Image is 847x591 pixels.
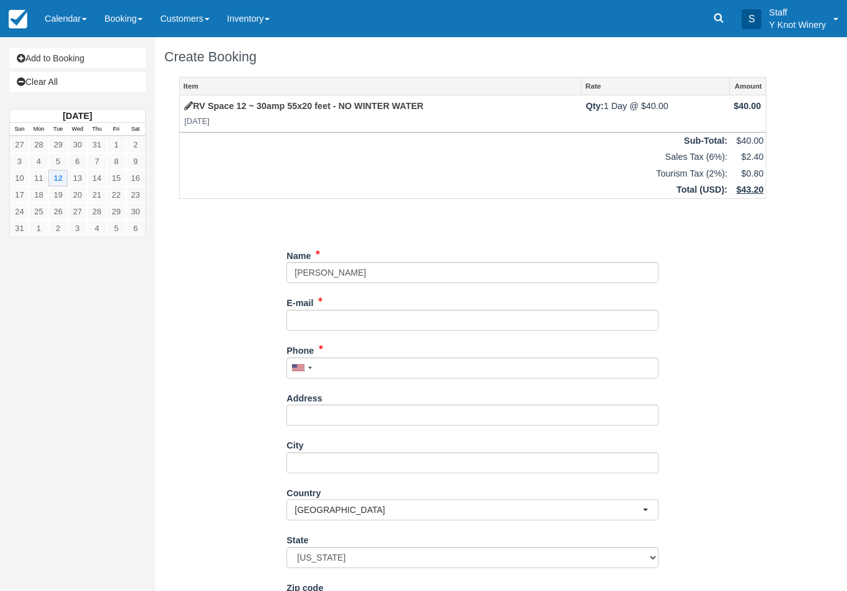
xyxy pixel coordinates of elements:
[87,220,107,237] a: 4
[126,153,145,170] a: 9
[107,203,126,220] a: 29
[48,136,68,153] a: 29
[48,153,68,170] a: 5
[126,123,145,136] th: Sat
[48,170,68,186] a: 12
[586,101,604,111] strong: Qty
[29,170,48,186] a: 11
[126,136,145,153] a: 2
[68,123,87,136] th: Wed
[286,499,659,520] button: [GEOGRAPHIC_DATA]
[48,220,68,237] a: 2
[10,186,29,203] a: 17
[87,136,107,153] a: 31
[729,149,766,165] td: $2.40
[9,48,146,68] a: Add to Booking
[68,203,87,220] a: 27
[164,50,781,64] h1: Create Booking
[126,220,145,237] a: 6
[87,170,107,186] a: 14
[29,123,48,136] th: Mon
[729,95,766,132] td: $40.00
[730,77,766,95] a: Amount
[107,170,126,186] a: 15
[126,170,145,186] a: 16
[68,220,87,237] a: 3
[742,9,761,29] div: S
[184,101,423,111] a: RV Space 12 ~ 30amp 55x20 feet - NO WINTER WATER
[68,170,87,186] a: 13
[68,136,87,153] a: 30
[29,220,48,237] a: 1
[87,186,107,203] a: 21
[126,186,145,203] a: 23
[295,504,642,516] span: [GEOGRAPHIC_DATA]
[48,203,68,220] a: 26
[286,292,313,310] label: E-mail
[29,186,48,203] a: 18
[29,203,48,220] a: 25
[703,185,721,195] span: USD
[107,220,126,237] a: 5
[729,165,766,182] td: $0.80
[9,10,27,28] img: checkfront-main-nav-mini-logo.png
[180,149,730,165] td: Sales Tax (6%):
[286,435,303,452] label: City
[10,153,29,170] a: 3
[769,6,826,19] p: Staff
[107,153,126,170] a: 8
[582,95,729,132] td: 1 Day @ $40.00
[107,186,126,203] a: 22
[10,123,29,136] th: Sun
[769,19,826,31] p: Y Knot Winery
[684,136,727,146] strong: Sub-Total:
[184,116,577,128] em: [DATE]
[10,170,29,186] a: 10
[87,123,107,136] th: Thu
[729,132,766,149] td: $40.00
[68,153,87,170] a: 6
[286,530,308,547] label: State
[180,165,730,182] td: Tourism Tax (2%):
[48,123,68,136] th: Tue
[10,203,29,220] a: 24
[286,483,321,500] label: Country
[9,72,146,92] a: Clear All
[107,123,126,136] th: Fri
[287,358,316,378] div: United States: +1
[107,136,126,153] a: 1
[68,186,87,203] a: 20
[87,203,107,220] a: 28
[736,185,763,195] u: $43.20
[63,111,92,121] strong: [DATE]
[10,136,29,153] a: 27
[126,203,145,220] a: 30
[286,388,322,405] label: Address
[676,185,727,195] strong: Total ( ):
[582,77,729,95] a: Rate
[286,245,311,263] label: Name
[48,186,68,203] a: 19
[29,136,48,153] a: 28
[180,77,581,95] a: Item
[87,153,107,170] a: 7
[286,340,314,357] label: Phone
[10,220,29,237] a: 31
[29,153,48,170] a: 4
